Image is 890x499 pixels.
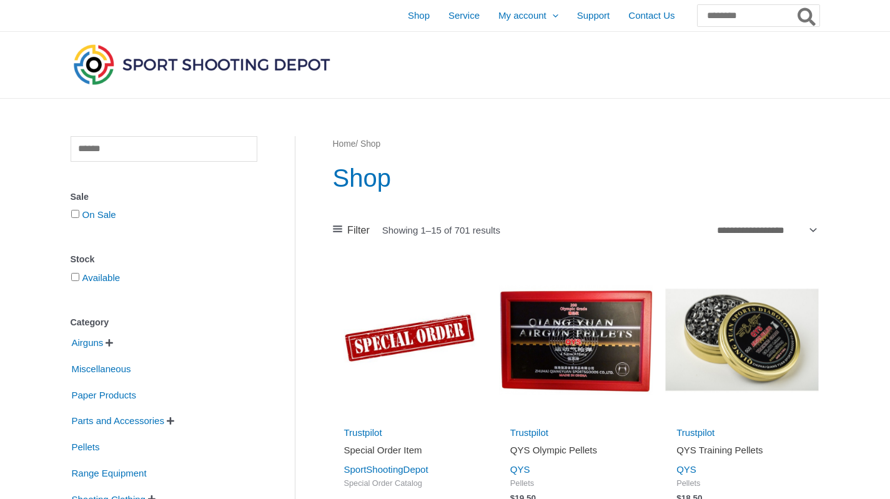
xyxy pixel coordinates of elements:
[510,444,641,461] a: QYS Olympic Pellets
[333,136,819,152] nav: Breadcrumb
[333,161,819,195] h1: Shop
[676,427,714,438] a: Trustpilot
[510,464,530,475] a: QYS
[676,444,808,461] a: QYS Training Pellets
[71,388,137,399] a: Paper Products
[510,427,548,438] a: Trustpilot
[344,444,475,461] a: Special Order Item
[676,464,696,475] a: QYS
[71,467,148,478] a: Range Equipment
[167,417,174,425] span: 
[71,437,101,458] span: Pellets
[71,358,132,380] span: Miscellaneous
[499,263,653,417] img: QYS Olympic Pellets
[71,332,105,353] span: Airguns
[71,415,166,425] a: Parts and Accessories
[106,338,113,347] span: 
[71,314,257,332] div: Category
[676,444,808,457] h2: QYS Training Pellets
[333,263,487,417] img: Special Order Item
[71,210,79,218] input: On Sale
[713,220,819,239] select: Shop order
[71,463,148,484] span: Range Equipment
[71,441,101,452] a: Pellets
[71,363,132,373] a: Miscellaneous
[676,478,808,489] span: Pellets
[344,478,475,489] span: Special Order Catalog
[510,444,641,457] h2: QYS Olympic Pellets
[82,209,116,220] a: On Sale
[382,225,500,235] p: Showing 1–15 of 701 results
[71,250,257,269] div: Stock
[665,263,819,417] img: QYS Training Pellets
[71,273,79,281] input: Available
[71,385,137,406] span: Paper Products
[71,337,105,347] a: Airguns
[71,188,257,206] div: Sale
[71,41,333,87] img: Sport Shooting Depot
[344,444,475,457] h2: Special Order Item
[344,464,428,475] a: SportShootingDepot
[71,410,166,432] span: Parts and Accessories
[510,478,641,489] span: Pellets
[347,221,370,240] span: Filter
[795,5,819,26] button: Search
[333,221,370,240] a: Filter
[82,272,121,283] a: Available
[333,139,356,149] a: Home
[344,427,382,438] a: Trustpilot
